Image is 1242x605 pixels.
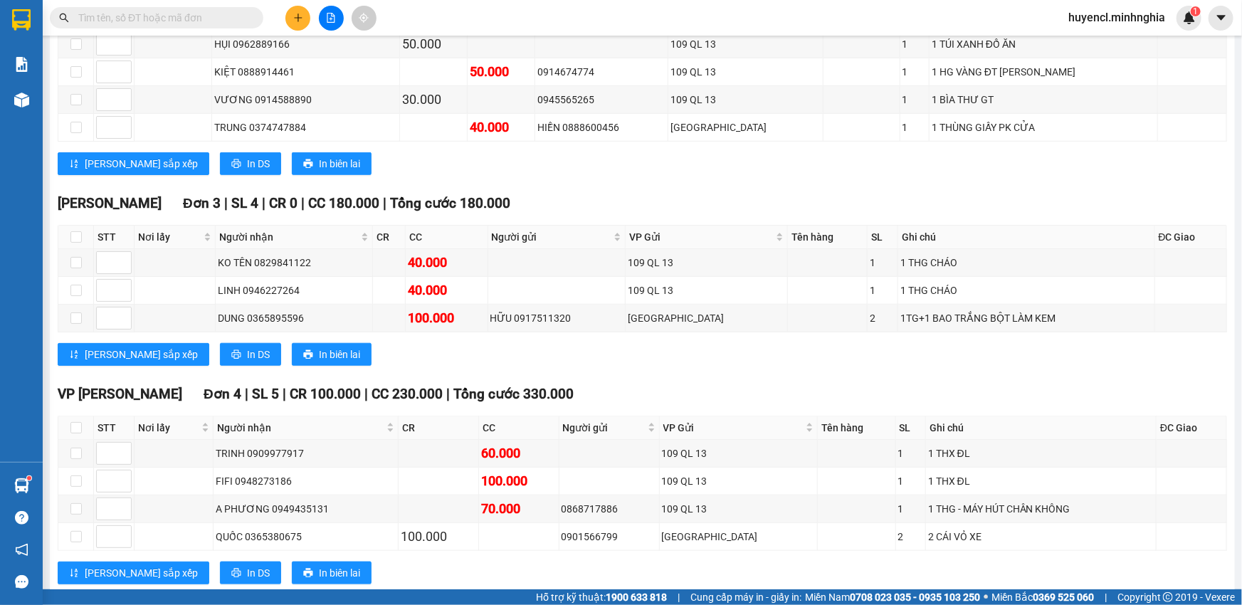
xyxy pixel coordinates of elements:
span: Miền Bắc [991,589,1094,605]
span: Người gửi [492,229,611,245]
td: 109 QL 13 [660,440,818,468]
td: 109 QL 13 [660,468,818,495]
td: 109 QL 13 [668,86,823,114]
span: CR 0 [269,195,298,211]
div: 1 [898,501,923,517]
div: 100.000 [408,308,485,328]
img: icon-new-feature [1183,11,1196,24]
td: 109 QL 13 [626,277,787,305]
div: 109 QL 13 [662,501,815,517]
div: 1 HG VÀNG ĐT [PERSON_NAME] [932,64,1155,80]
span: aim [359,13,369,23]
th: ĐC Giao [1155,226,1227,249]
div: 1 THÙNG GIẤY PK CỬA [932,120,1155,135]
div: 109 QL 13 [662,473,815,489]
button: printerIn biên lai [292,152,372,175]
td: Sài Gòn [626,305,787,332]
th: CR [399,416,479,440]
button: file-add [319,6,344,31]
span: | [446,386,450,402]
div: 109 QL 13 [670,64,821,80]
span: printer [231,349,241,361]
th: Tên hàng [788,226,868,249]
span: Người nhận [219,229,358,245]
th: STT [94,226,135,249]
div: 2 CÁI VỎ XE [928,529,1154,544]
div: 1 BÌA THƯ GT [932,92,1155,107]
span: CC 230.000 [372,386,443,402]
th: SL [868,226,898,249]
span: search [59,13,69,23]
td: 109 QL 13 [668,31,823,58]
span: notification [15,543,28,557]
div: KIỆT 0888914461 [214,64,397,80]
span: SL 4 [231,195,258,211]
div: 1 THX ĐL [928,446,1154,461]
th: STT [94,416,135,440]
td: Sài Gòn [660,523,818,551]
span: VP Gửi [663,420,803,436]
button: aim [352,6,377,31]
img: warehouse-icon [14,478,29,493]
span: [PERSON_NAME] sắp xếp [85,347,198,362]
span: | [383,195,386,211]
span: 1 [1193,6,1198,16]
span: huyencl.minhnghia [1057,9,1177,26]
div: 1 [870,283,895,298]
span: [PERSON_NAME] sắp xếp [85,565,198,581]
span: sort-ascending [69,568,79,579]
span: | [678,589,680,605]
div: LINH 0946227264 [218,283,370,298]
span: | [283,386,286,402]
span: Đơn 3 [183,195,221,211]
th: Ghi chú [898,226,1154,249]
span: message [15,575,28,589]
div: 0945565265 [537,92,665,107]
button: sort-ascending[PERSON_NAME] sắp xếp [58,562,209,584]
div: 1 [902,64,927,80]
th: ĐC Giao [1157,416,1227,440]
span: ⚪️ [984,594,988,600]
div: 0914674774 [537,64,665,80]
span: Nơi lấy [138,229,201,245]
span: In biên lai [319,347,360,362]
span: printer [303,568,313,579]
div: 2 [898,529,923,544]
td: 109 QL 13 [626,249,787,277]
span: Miền Nam [805,589,980,605]
span: [PERSON_NAME] sắp xếp [85,156,198,172]
button: caret-down [1209,6,1233,31]
div: 1 [902,36,927,52]
div: 109 QL 13 [628,255,784,270]
span: In DS [247,565,270,581]
button: sort-ascending[PERSON_NAME] sắp xếp [58,152,209,175]
span: printer [231,159,241,170]
button: sort-ascending[PERSON_NAME] sắp xếp [58,343,209,366]
div: 0901566799 [562,529,657,544]
div: HỮU 0917511320 [490,310,623,326]
span: VP [PERSON_NAME] [58,386,182,402]
div: 100.000 [401,527,476,547]
span: SL 5 [252,386,279,402]
div: TRUNG 0374747884 [214,120,397,135]
span: | [301,195,305,211]
div: TRINH 0909977917 [216,446,396,461]
div: HỤI 0962889166 [214,36,397,52]
span: Nơi lấy [138,420,199,436]
span: | [364,386,368,402]
span: CR 100.000 [290,386,361,402]
div: A PHƯƠNG 0949435131 [216,501,396,517]
img: warehouse-icon [14,93,29,107]
button: printerIn DS [220,343,281,366]
span: VP Gửi [629,229,772,245]
strong: 0708 023 035 - 0935 103 250 [850,591,980,603]
div: 70.000 [481,499,557,519]
span: | [262,195,265,211]
span: sort-ascending [69,159,79,170]
span: [PERSON_NAME] [58,195,162,211]
div: 40.000 [408,280,485,300]
strong: 0369 525 060 [1033,591,1094,603]
div: 1 [898,473,923,489]
div: HIỀN 0888600456 [537,120,665,135]
span: Hỗ trợ kỹ thuật: [536,589,667,605]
